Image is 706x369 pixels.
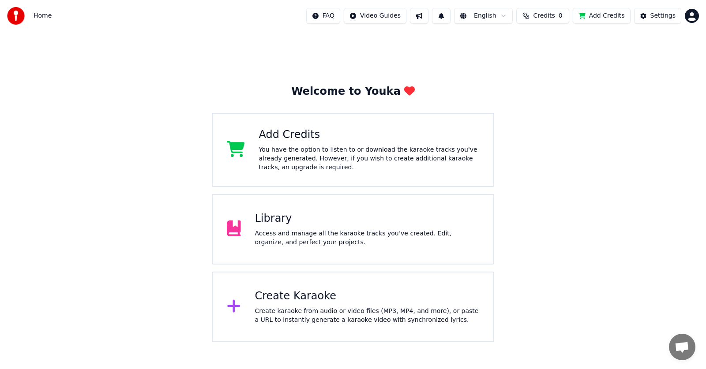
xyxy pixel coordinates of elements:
[516,8,569,24] button: Credits0
[573,8,631,24] button: Add Credits
[255,289,480,303] div: Create Karaoke
[634,8,681,24] button: Settings
[255,229,480,247] div: Access and manage all the karaoke tracks you’ve created. Edit, organize, and perfect your projects.
[34,11,52,20] nav: breadcrumb
[291,85,415,99] div: Welcome to Youka
[7,7,25,25] img: youka
[259,128,480,142] div: Add Credits
[255,307,480,324] div: Create karaoke from audio or video files (MP3, MP4, and more), or paste a URL to instantly genera...
[344,8,406,24] button: Video Guides
[559,11,563,20] span: 0
[533,11,555,20] span: Credits
[34,11,52,20] span: Home
[650,11,676,20] div: Settings
[306,8,340,24] button: FAQ
[255,212,480,226] div: Library
[669,334,695,360] div: Open de chat
[259,145,480,172] div: You have the option to listen to or download the karaoke tracks you've already generated. However...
